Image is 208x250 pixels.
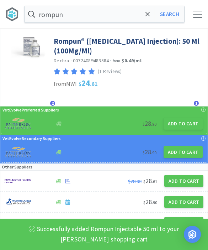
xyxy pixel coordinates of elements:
div: Open Intercom Messenger [184,226,201,243]
button: Add to Cart [164,118,203,130]
span: from MWI [54,80,77,87]
button: Search [155,6,184,22]
img: f6b2451649754179b5b4e0c70c3f7cb0_2.png [5,176,31,186]
img: f5e969b455434c6296c6d81ef179fa71_3.png [5,118,32,129]
span: $ [143,179,145,184]
span: . 61 [90,80,98,87]
span: . 90 [151,121,156,127]
button: Add to Cart [164,196,203,208]
button: Add to Cart [164,175,203,187]
span: 28 [143,198,157,206]
p: (1 Reviews) [98,68,122,75]
span: · [70,57,72,64]
span: $ [143,200,145,205]
a: Rompun® ([MEDICAL_DATA] Injection): 50 Ml (100Mg/Ml) [54,36,204,56]
img: 3331a67d23dc422aa21b1ec98afbf632_11.png [5,218,31,228]
span: . 90 [152,200,157,205]
span: $ [79,80,81,87]
span: 24 [79,78,98,88]
span: $ [143,121,145,127]
img: 0dbf2565f8b540c6adda53249de2b521.jpg [11,36,47,59]
span: from [113,58,121,63]
span: . 61 [152,179,157,184]
span: 28 [143,177,157,185]
img: 7915dbd3f8974342a4dc3feb8efc1740_58.png [5,197,31,207]
span: $ [143,150,145,155]
span: 2 [50,101,55,106]
strong: $0.49 / ml [122,57,142,64]
a: Dechra [54,57,69,64]
span: · [110,57,111,64]
span: . 90 [151,150,156,155]
button: Add to Cart [164,146,203,158]
p: VetEvolve Preferred Suppliers [2,106,59,113]
span: 28 [143,119,156,127]
button: Add to Cart [164,217,203,229]
input: Search by item, sku, manufacturer, ingredient, size... [25,6,184,22]
img: f5e969b455434c6296c6d81ef179fa71_3.png [5,147,32,157]
span: 00724089483584 [73,57,109,64]
p: Other Suppliers [2,163,32,170]
span: $28.90 [128,178,142,184]
p: VetEvolve Secondary Suppliers [2,135,61,142]
span: 1 [194,101,199,106]
span: 28 [143,148,156,156]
